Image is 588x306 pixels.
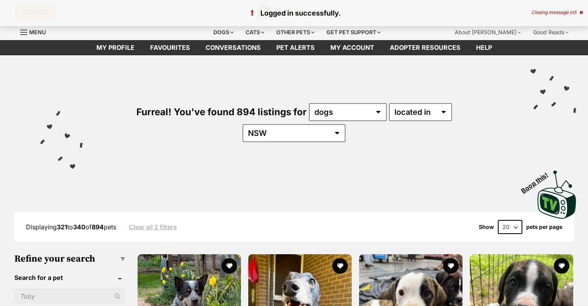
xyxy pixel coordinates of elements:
strong: 340 [73,223,85,231]
button: favourite [443,258,459,274]
button: favourite [222,258,237,274]
div: Closing message in [531,10,583,15]
a: Clear all 2 filters [129,223,177,230]
span: Displaying to of pets [26,223,116,231]
button: favourite [554,258,569,274]
a: Pet alerts [269,40,323,55]
a: conversations [198,40,269,55]
h3: Refine your search [14,253,125,264]
a: My account [323,40,382,55]
p: Logged in successfully. [8,8,580,18]
a: Help [468,40,500,55]
label: pets per page [526,224,562,230]
div: About [PERSON_NAME] [449,25,526,40]
a: My profile [89,40,142,55]
div: Cats [240,25,270,40]
header: Search for a pet [14,274,125,281]
a: Menu [20,25,51,39]
span: Boop this! [520,166,556,194]
a: Adopter resources [382,40,468,55]
div: Get pet support [321,25,386,40]
img: PetRescue TV logo [537,171,576,219]
span: Furreal! You've found 894 listings for [136,106,307,118]
button: favourite [332,258,348,274]
div: Other pets [271,25,320,40]
div: Good Reads [528,25,574,40]
strong: 321 [57,223,67,231]
input: Toby [14,289,125,304]
span: Menu [29,29,46,35]
strong: 894 [92,223,104,231]
span: Show [479,224,494,230]
a: Favourites [142,40,198,55]
a: Boop this! [537,164,576,220]
span: 5 [574,9,576,15]
div: Dogs [208,25,239,40]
